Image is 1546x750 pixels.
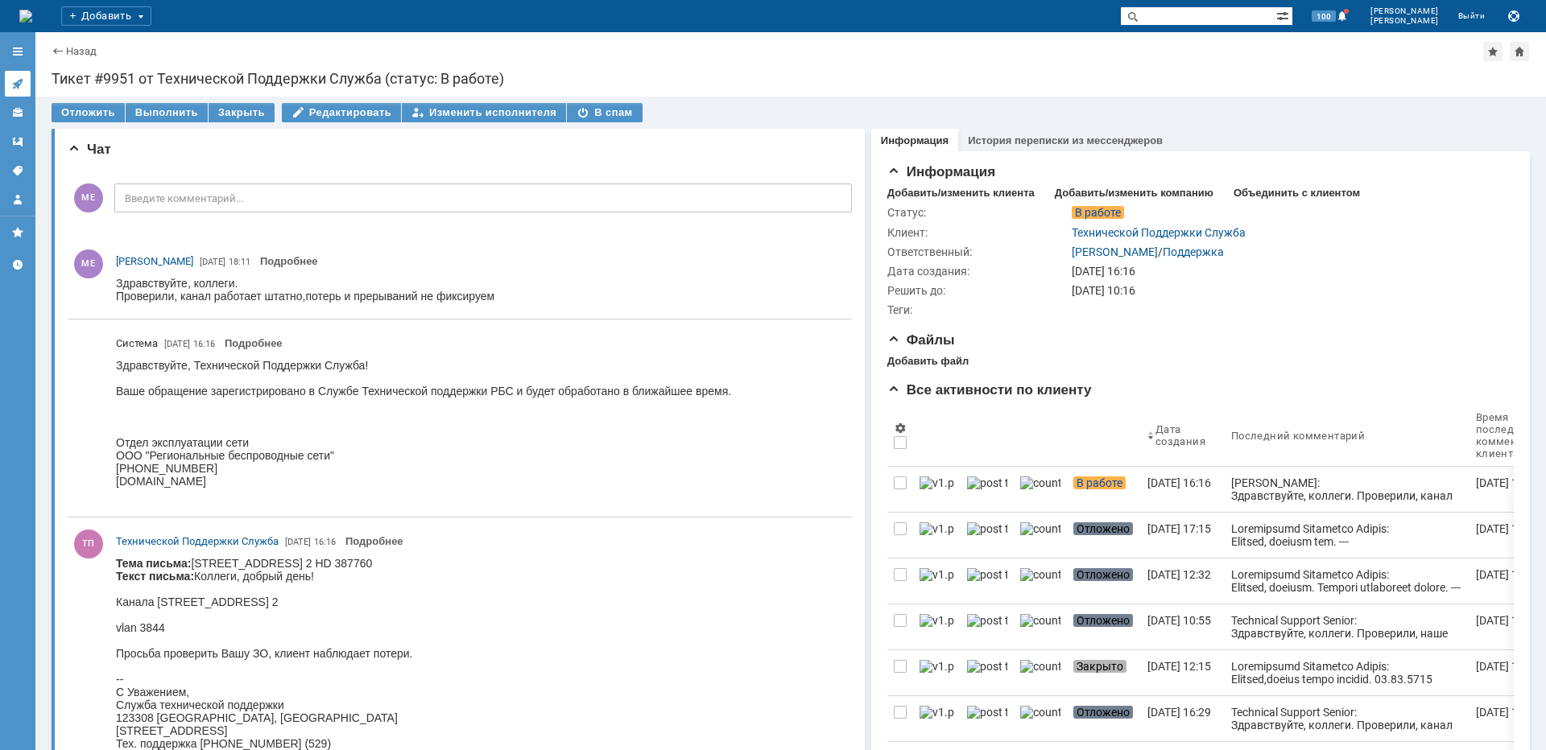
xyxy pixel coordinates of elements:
a: Loremipsumd Sitametco Adipis: Elitsed, doeiusm tem. --- ==================================== Inci... [1225,513,1470,558]
a: Клиенты [5,100,31,126]
a: [DATE] 10:55 [1141,604,1225,649]
div: [DATE] 12:32 [1147,568,1211,581]
a: Технической Поддержки Служба [1072,226,1246,239]
a: Подробнее [345,535,403,547]
a: Loremipsumd Sitametco Adipis: Elitsed, doeiusm. Tempori utlaboreet dolore. --- ==================... [1225,558,1470,604]
div: Добавить [61,6,151,26]
a: [DATE] 16:16 [1141,467,1225,512]
span: [PERSON_NAME] [1370,6,1439,16]
div: [DATE] 13:03 [1476,660,1540,673]
div: Добавить в избранное [1483,42,1503,61]
img: logo [19,10,32,23]
a: [DATE] 12:32 [1141,558,1225,604]
div: [DATE] 10:55 [1147,614,1211,627]
span: Настройки [894,422,907,435]
a: Перейти на домашнюю страницу [19,10,32,23]
a: В работе [1067,467,1141,512]
a: counter.png [1014,513,1067,558]
a: [DATE] 12:15 [1141,650,1225,695]
div: [PERSON_NAME]: Здравствуйте, коллеги. Проверили, канал работает штатно,потерь и прерываний не фик... [1231,476,1463,528]
a: Теги [5,158,31,183]
img: counter.png [1020,522,1060,535]
a: Подробнее [225,337,283,349]
span: Информация [887,164,995,179]
div: [DATE] 16:29 [1147,706,1211,719]
img: post ticket.png [967,476,1007,489]
span: Расширенный поиск [1276,7,1292,23]
div: Теги: [887,303,1069,316]
a: История переписки из мессенджеров [968,134,1163,146]
div: [DATE] 16:16 [1147,476,1211,489]
div: Последний комментарий [1231,430,1365,442]
span: Отложено [1073,522,1133,535]
a: [DATE] 16:29 [1141,696,1225,741]
a: post ticket.png [961,558,1014,604]
img: v1.png [920,660,954,673]
img: post ticket.png [967,522,1007,535]
img: post ticket.png [967,706,1007,719]
span: [DATE] [285,537,311,547]
a: Шаблоны комментариев [5,129,31,155]
img: v1.png [920,706,954,719]
a: v1.png [913,513,961,558]
div: Добавить/изменить клиента [887,187,1035,200]
a: post ticket.png [961,513,1014,558]
a: Loremipsumd Sitametco Adipis: Elitsed,doeius tempo incidid. 03.83.5715 93:11, utlabor@etd.ma aliq... [1225,650,1470,695]
img: post ticket.png [967,614,1007,627]
div: Дата создания [1155,423,1205,447]
a: Отложено [1067,604,1141,649]
img: counter.png [1020,476,1060,489]
img: v1.png [920,614,954,627]
span: 100 [1312,10,1336,22]
a: Подробнее [260,255,318,267]
div: [DATE] 12:29 [1476,614,1540,627]
img: counter.png [1020,614,1060,627]
div: Сделать домашней страницей [1510,42,1529,61]
img: post ticket.png [967,568,1007,581]
div: Тикет #9951 от Технической Поддержки Служба (статус: В работе) [52,71,1530,87]
a: post ticket.png [961,696,1014,741]
a: Поддержка [1163,245,1224,258]
span: Технической Поддержки Служба [116,535,279,547]
a: Отложено [1067,696,1141,741]
img: counter.png [1020,660,1060,673]
div: Статус: [887,206,1069,219]
a: Technical Support Senior: Здравствуйте, коллеги. Проверили, канал работает штатно,потерь и прерыв... [1225,696,1470,741]
div: Решить до: [887,284,1069,297]
a: Технической Поддержки Служба [116,534,279,550]
span: Файлы [887,332,955,348]
a: [PERSON_NAME]: Здравствуйте, коллеги. Проверили, канал работает штатно,потерь и прерываний не фик... [1225,467,1470,512]
span: Система [116,336,158,352]
a: v1.png [913,604,961,649]
span: 18:11 [229,257,250,267]
a: post ticket.png [961,604,1014,649]
span: В работе [1072,206,1124,219]
a: v1.png [913,467,961,512]
a: post ticket.png [961,650,1014,695]
span: Все активности по клиенту [887,382,1092,398]
img: v1.png [920,476,954,489]
a: counter.png [1014,467,1067,512]
div: [DATE] 16:29 [1476,706,1540,719]
div: Technical Support Senior: Здравствуйте, коллеги. Проверили, наше оконечное оборудование на сторон... [1231,614,1463,691]
a: Technical Support Senior: Здравствуйте, коллеги. Проверили, наше оконечное оборудование на сторон... [1225,604,1470,649]
div: Дата создания: [887,265,1069,278]
a: v1.png [913,558,961,604]
a: counter.png [1014,558,1067,604]
a: [PERSON_NAME] [1072,245,1158,258]
a: v1.png [913,696,961,741]
span: В работе [1073,476,1126,489]
a: Информация [881,134,949,146]
div: [DATE] 18:29 [1476,522,1540,535]
img: counter.png [1020,706,1060,719]
div: [DATE] 17:15 [1147,522,1211,535]
span: Закрыто [1073,660,1126,673]
a: Назад [66,45,97,57]
span: [DATE] [200,257,225,267]
span: 16:16 [193,339,215,349]
div: [DATE] 13:22 [1476,568,1540,581]
button: Сохранить лог [1504,6,1523,26]
span: Отложено [1073,706,1133,719]
span: Отложено [1073,614,1133,627]
img: counter.png [1020,568,1060,581]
